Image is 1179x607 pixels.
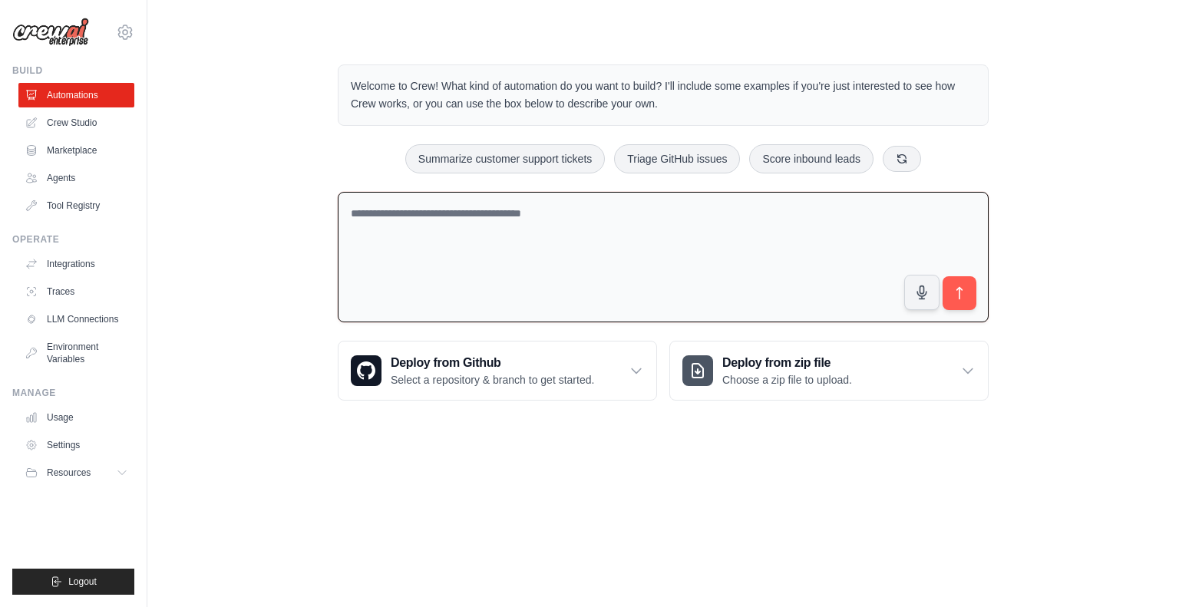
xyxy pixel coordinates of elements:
[12,18,89,47] img: Logo
[47,467,91,479] span: Resources
[18,279,134,304] a: Traces
[351,78,976,113] p: Welcome to Crew! What kind of automation do you want to build? I'll include some examples if you'...
[722,354,852,372] h3: Deploy from zip file
[614,144,740,173] button: Triage GitHub issues
[18,138,134,163] a: Marketplace
[18,405,134,430] a: Usage
[18,460,134,485] button: Resources
[18,433,134,457] a: Settings
[18,252,134,276] a: Integrations
[722,372,852,388] p: Choose a zip file to upload.
[18,111,134,135] a: Crew Studio
[749,144,874,173] button: Score inbound leads
[1102,533,1179,607] iframe: Chat Widget
[12,569,134,595] button: Logout
[18,335,134,371] a: Environment Variables
[68,576,97,588] span: Logout
[405,144,605,173] button: Summarize customer support tickets
[12,387,134,399] div: Manage
[12,233,134,246] div: Operate
[18,193,134,218] a: Tool Registry
[18,166,134,190] a: Agents
[18,83,134,107] a: Automations
[18,307,134,332] a: LLM Connections
[12,64,134,77] div: Build
[391,354,594,372] h3: Deploy from Github
[391,372,594,388] p: Select a repository & branch to get started.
